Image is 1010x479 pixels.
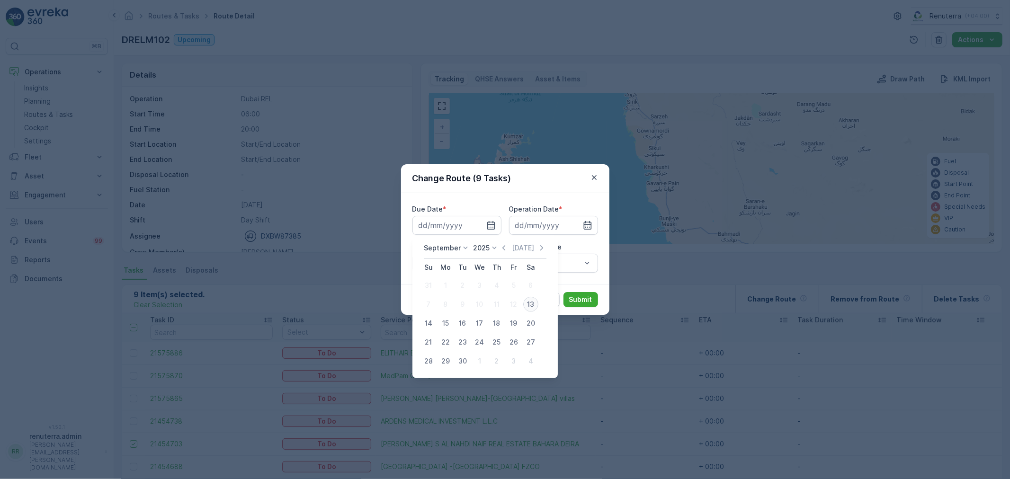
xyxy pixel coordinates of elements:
[506,335,521,350] div: 26
[424,243,461,253] p: September
[412,205,443,213] label: Due Date
[506,278,521,293] div: 5
[421,354,436,369] div: 28
[512,243,534,253] p: [DATE]
[471,259,488,276] th: Wednesday
[489,316,504,331] div: 18
[489,335,504,350] div: 25
[421,316,436,331] div: 14
[420,259,437,276] th: Sunday
[412,172,511,185] p: Change Route (9 Tasks)
[569,295,592,304] p: Submit
[474,243,490,253] p: 2025
[506,354,521,369] div: 3
[455,316,470,331] div: 16
[438,278,453,293] div: 1
[455,297,470,312] div: 9
[506,297,521,312] div: 12
[421,335,436,350] div: 21
[472,278,487,293] div: 3
[455,278,470,293] div: 2
[563,292,598,307] button: Submit
[438,297,453,312] div: 8
[523,297,538,312] div: 13
[421,297,436,312] div: 7
[438,316,453,331] div: 15
[505,259,522,276] th: Friday
[509,205,559,213] label: Operation Date
[454,259,471,276] th: Tuesday
[472,297,487,312] div: 10
[421,278,436,293] div: 31
[455,335,470,350] div: 23
[523,335,538,350] div: 27
[438,354,453,369] div: 29
[523,316,538,331] div: 20
[522,259,539,276] th: Saturday
[472,335,487,350] div: 24
[489,354,504,369] div: 2
[412,216,501,235] input: dd/mm/yyyy
[489,278,504,293] div: 4
[509,216,598,235] input: dd/mm/yyyy
[438,335,453,350] div: 22
[488,259,505,276] th: Thursday
[523,354,538,369] div: 4
[472,354,487,369] div: 1
[523,278,538,293] div: 6
[472,316,487,331] div: 17
[455,354,470,369] div: 30
[437,259,454,276] th: Monday
[489,297,504,312] div: 11
[506,316,521,331] div: 19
